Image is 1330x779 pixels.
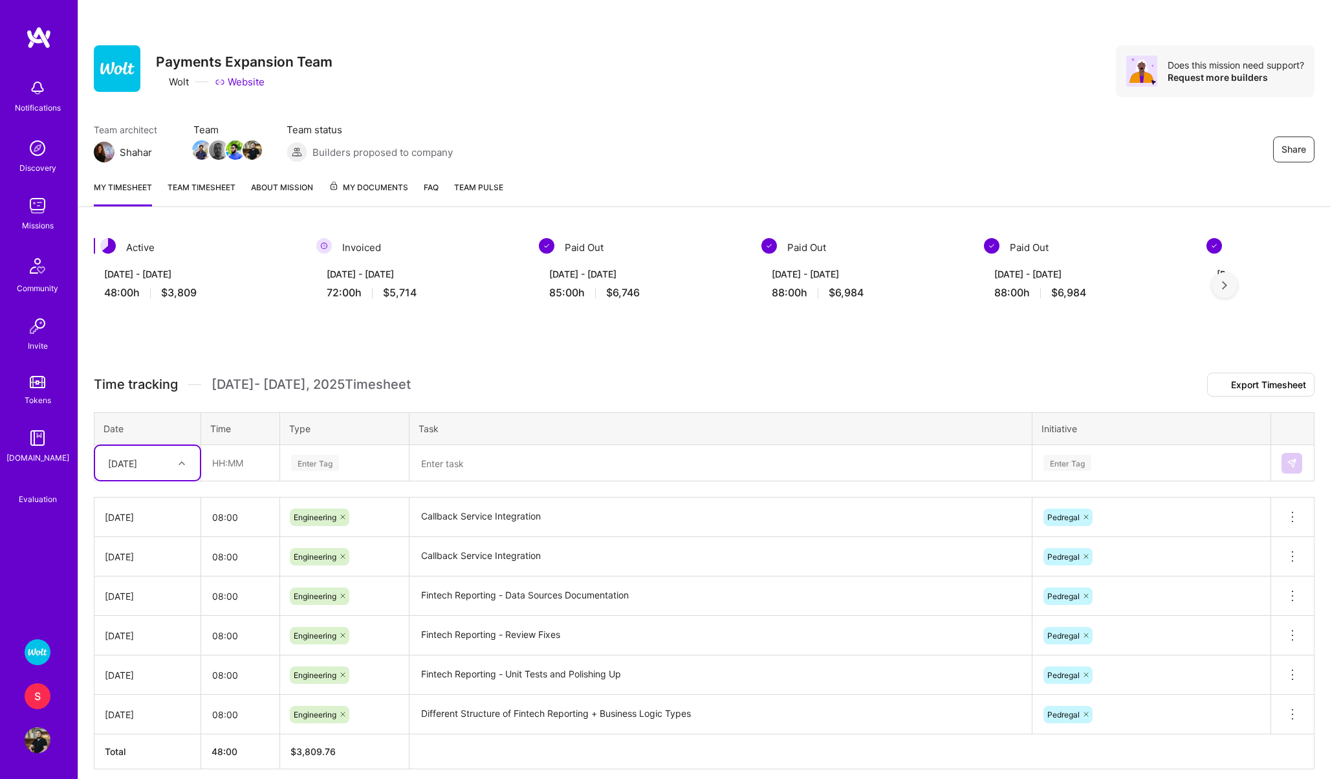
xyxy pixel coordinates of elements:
[243,140,262,160] img: Team Member Avatar
[1041,422,1261,435] div: Initiative
[1281,143,1306,156] span: Share
[22,219,54,232] div: Missions
[539,238,746,257] div: Paid Out
[1207,373,1314,397] button: Export Timesheet
[25,639,50,665] img: Wolt - Fintech: Payments Expansion Team
[454,181,503,206] a: Team Pulse
[209,140,228,160] img: Team Member Avatar
[100,238,116,254] img: Active
[25,393,51,407] div: Tokens
[411,696,1030,733] textarea: Different Structure of Fintech Reporting + Business Logic Types
[19,492,57,506] div: Evaluation
[227,139,244,161] a: Team Member Avatar
[549,286,736,300] div: 85:00 h
[30,376,45,388] img: tokens
[294,591,336,601] span: Engineering
[290,746,336,757] span: $ 3,809.76
[984,238,999,254] img: Paid Out
[25,313,50,339] img: Invite
[168,181,235,206] a: Team timesheet
[291,453,339,473] div: Enter Tag
[28,339,48,353] div: Invite
[280,413,409,445] th: Type
[212,377,411,393] span: [DATE] - [DATE] , 2025 Timesheet
[1047,512,1080,522] span: Pedregal
[202,540,279,574] input: HH:MM
[94,123,168,137] span: Team architect
[294,552,336,562] span: Engineering
[1168,71,1304,83] div: Request more builders
[1047,670,1080,680] span: Pedregal
[409,413,1032,445] th: Task
[192,140,212,160] img: Team Member Avatar
[411,617,1030,654] textarea: Fintech Reporting - Review Fixes
[105,629,190,642] div: [DATE]
[94,413,201,445] th: Date
[25,193,50,219] img: teamwork
[202,697,279,732] input: HH:MM
[94,238,301,257] div: Active
[411,578,1030,615] textarea: Fintech Reporting - Data Sources Documentation
[424,181,439,206] a: FAQ
[156,54,332,70] h3: Payments Expansion Team
[104,267,290,281] div: [DATE] - [DATE]
[25,135,50,161] img: discovery
[294,512,336,522] span: Engineering
[25,683,50,709] div: S
[1047,710,1080,719] span: Pedregal
[772,267,958,281] div: [DATE] - [DATE]
[316,238,332,254] img: Invoiced
[294,670,336,680] span: Engineering
[1047,552,1080,562] span: Pedregal
[22,250,53,281] img: Community
[202,446,279,480] input: HH:MM
[161,286,197,300] span: $3,809
[984,238,1191,257] div: Paid Out
[179,460,185,466] i: icon Chevron
[549,267,736,281] div: [DATE] - [DATE]
[251,181,313,206] a: About Mission
[105,589,190,603] div: [DATE]
[193,139,210,161] a: Team Member Avatar
[1043,453,1091,473] div: Enter Tag
[25,727,50,753] img: User Avatar
[772,286,958,300] div: 88:00 h
[25,425,50,451] img: guide book
[454,182,503,192] span: Team Pulse
[994,267,1181,281] div: [DATE] - [DATE]
[411,499,1030,536] textarea: Callback Service Integration
[193,123,261,137] span: Team
[21,727,54,753] a: User Avatar
[539,238,554,254] img: Paid Out
[202,500,279,534] input: HH:MM
[105,668,190,682] div: [DATE]
[287,123,453,137] span: Team status
[21,639,54,665] a: Wolt - Fintech: Payments Expansion Team
[287,142,307,162] img: Builders proposed to company
[94,142,114,162] img: Team Architect
[6,451,69,465] div: [DOMAIN_NAME]
[156,77,166,87] i: icon CompanyGray
[105,708,190,721] div: [DATE]
[329,181,408,195] span: My Documents
[26,26,52,49] img: logo
[120,146,152,159] div: Shahar
[411,657,1030,694] textarea: Fintech Reporting - Unit Tests and Polishing Up
[226,140,245,160] img: Team Member Avatar
[411,538,1030,575] textarea: Callback Service Integration
[94,45,140,92] img: Company Logo
[21,683,54,709] a: S
[202,658,279,692] input: HH:MM
[1273,137,1314,162] button: Share
[383,286,417,300] span: $5,714
[244,139,261,161] a: Team Member Avatar
[104,286,290,300] div: 48:00 h
[316,238,523,257] div: Invoiced
[15,101,61,115] div: Notifications
[606,286,640,300] span: $6,746
[1168,59,1304,71] div: Does this mission need support?
[201,734,280,769] th: 48:00
[33,483,43,492] i: icon SelectionTeam
[1047,631,1080,641] span: Pedregal
[94,734,201,769] th: Total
